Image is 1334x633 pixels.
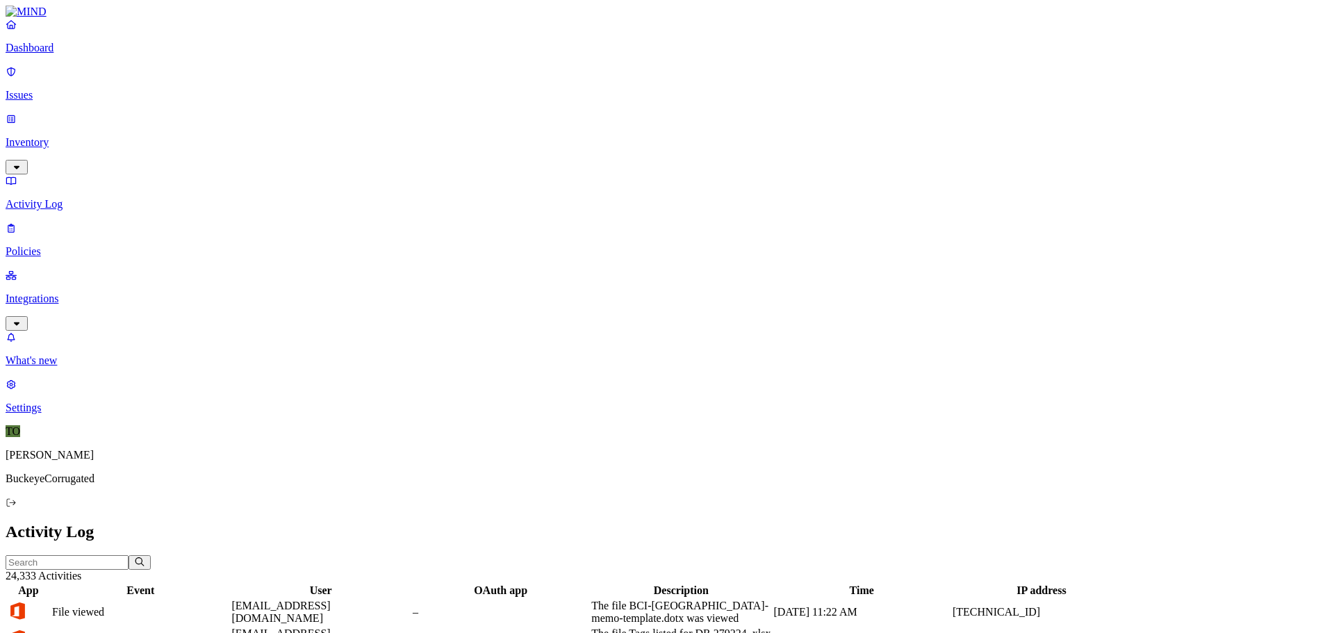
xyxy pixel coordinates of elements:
[6,89,1328,101] p: Issues
[773,606,857,618] span: [DATE] 11:22 AM
[773,584,950,597] div: Time
[6,6,47,18] img: MIND
[6,18,1328,54] a: Dashboard
[591,600,771,625] div: The file BCI-[GEOGRAPHIC_DATA]-memo-template.dotx was viewed
[6,174,1328,211] a: Activity Log
[6,293,1328,305] p: Integrations
[6,402,1328,414] p: Settings
[953,606,1130,618] div: [TECHNICAL_ID]
[413,584,588,597] div: OAuth app
[8,601,27,620] img: office-365
[6,570,81,582] span: 24,333 Activities
[6,42,1328,54] p: Dashboard
[6,425,20,437] span: TO
[6,245,1328,258] p: Policies
[6,65,1328,101] a: Issues
[413,606,418,618] span: –
[52,606,229,618] div: File viewed
[591,584,771,597] div: Description
[6,523,1328,541] h2: Activity Log
[6,331,1328,367] a: What's new
[6,449,1328,461] p: [PERSON_NAME]
[6,6,1328,18] a: MIND
[6,555,129,570] input: Search
[6,269,1328,329] a: Integrations
[231,600,330,624] span: [EMAIL_ADDRESS][DOMAIN_NAME]
[6,222,1328,258] a: Policies
[6,136,1328,149] p: Inventory
[6,378,1328,414] a: Settings
[6,113,1328,172] a: Inventory
[953,584,1130,597] div: IP address
[6,472,1328,485] p: BuckeyeCorrugated
[6,354,1328,367] p: What's new
[52,584,229,597] div: Event
[231,584,409,597] div: User
[6,198,1328,211] p: Activity Log
[8,584,49,597] div: App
